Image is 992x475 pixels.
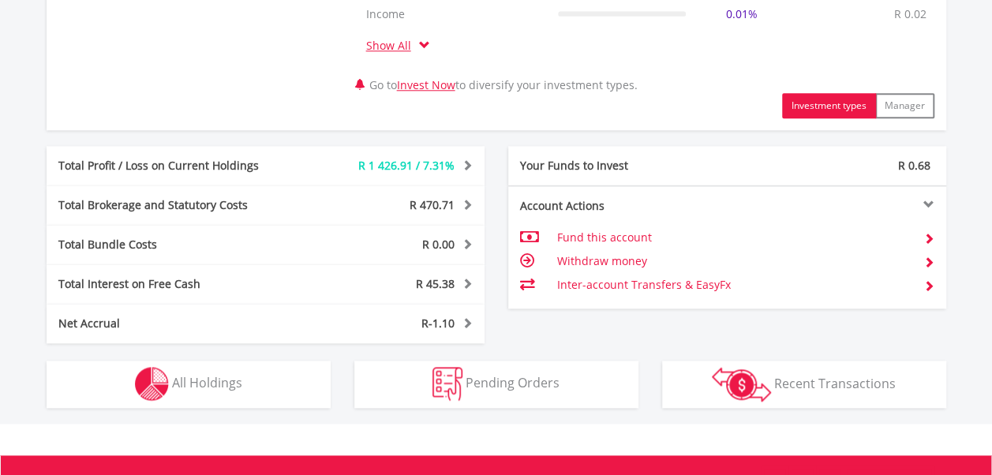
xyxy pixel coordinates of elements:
span: R 0.00 [422,237,455,252]
button: Pending Orders [354,361,638,408]
span: R-1.10 [421,316,455,331]
button: Manager [875,93,934,118]
td: Fund this account [556,226,911,249]
img: holdings-wht.png [135,367,169,401]
div: Your Funds to Invest [508,158,728,174]
div: Account Actions [508,198,728,214]
td: Inter-account Transfers & EasyFx [556,273,911,297]
td: Withdraw money [556,249,911,273]
div: Net Accrual [47,316,302,331]
span: R 0.68 [898,158,930,173]
a: Show All [366,38,419,53]
a: Invest Now [397,77,455,92]
span: All Holdings [172,374,242,391]
img: transactions-zar-wht.png [712,367,771,402]
div: Total Bundle Costs [47,237,302,252]
div: Total Brokerage and Statutory Costs [47,197,302,213]
span: R 1 426.91 / 7.31% [358,158,455,173]
div: Total Interest on Free Cash [47,276,302,292]
span: Pending Orders [466,374,560,391]
img: pending_instructions-wht.png [432,367,462,401]
button: Investment types [782,93,876,118]
span: R 45.38 [416,276,455,291]
span: R 470.71 [410,197,455,212]
div: Total Profit / Loss on Current Holdings [47,158,302,174]
button: Recent Transactions [662,361,946,408]
span: Recent Transactions [774,374,896,391]
button: All Holdings [47,361,331,408]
